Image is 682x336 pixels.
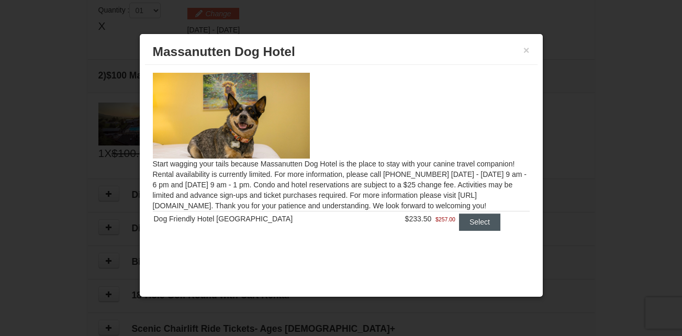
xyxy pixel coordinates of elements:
span: Massanutten Dog Hotel [153,44,295,59]
span: $257.00 [435,214,455,225]
div: Start wagging your tails because Massanutten Dog Hotel is the place to stay with your canine trav... [145,65,538,251]
button: × [523,45,530,55]
button: Select [459,214,500,230]
div: Dog Friendly Hotel [GEOGRAPHIC_DATA] [154,214,373,224]
span: $233.50 [405,215,432,223]
img: 27428181-5-81c892a3.jpg [153,73,310,159]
